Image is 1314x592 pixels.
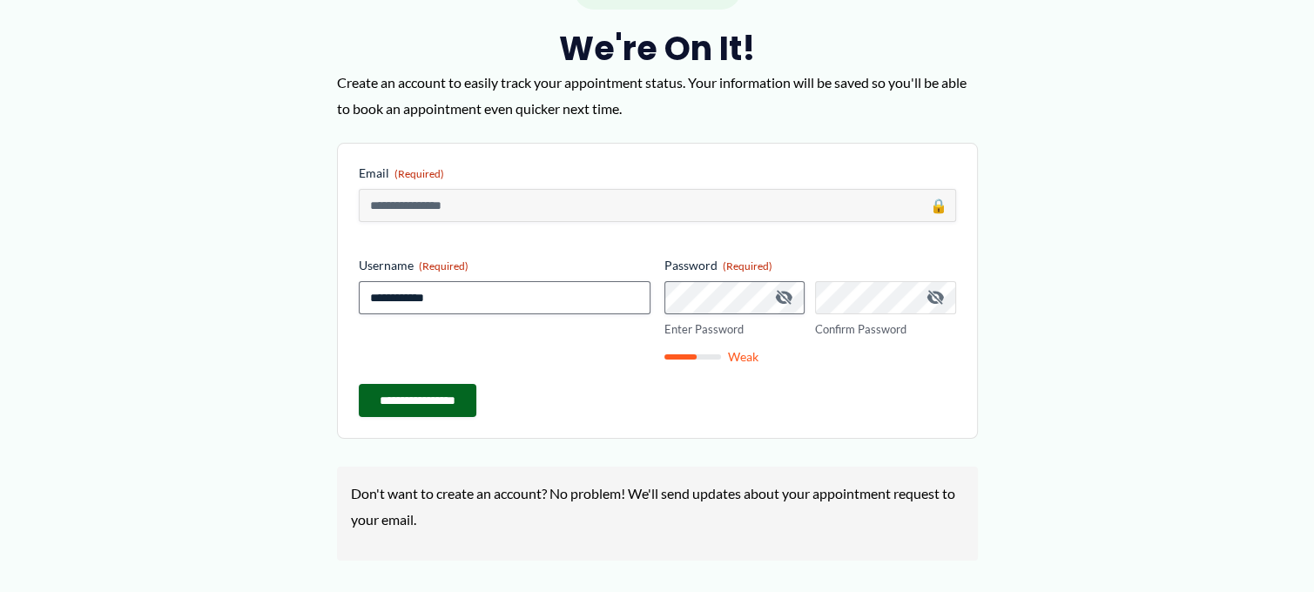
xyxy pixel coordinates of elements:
[664,351,956,363] div: Weak
[723,259,772,272] span: (Required)
[359,165,956,182] label: Email
[419,259,468,272] span: (Required)
[359,257,650,274] label: Username
[815,321,956,338] label: Confirm Password
[337,70,978,121] p: Create an account to easily track your appointment status. Your information will be saved so you'...
[337,27,978,70] h2: We're On It!
[351,481,964,532] p: Don't want to create an account? No problem! We'll send updates about your appointment request to...
[664,257,772,274] legend: Password
[925,287,946,308] button: Hide Password
[664,321,805,338] label: Enter Password
[394,167,444,180] span: (Required)
[773,287,794,308] button: Hide Password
